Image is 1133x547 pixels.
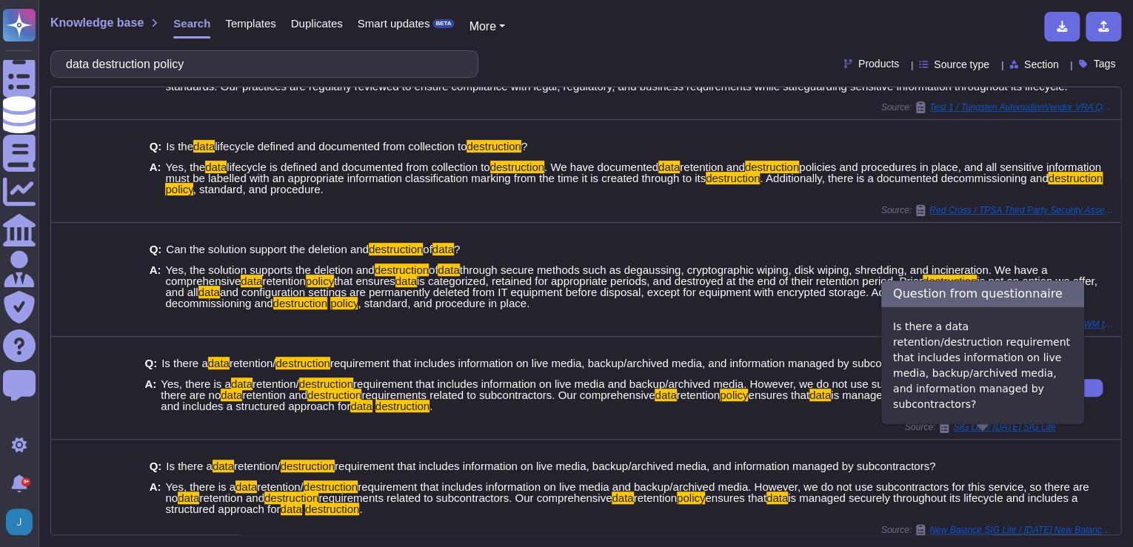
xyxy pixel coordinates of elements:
[432,19,454,28] div: BETA
[150,481,161,514] b: A:
[677,389,720,401] span: retention
[929,526,1114,534] span: New Balance SIG Lite / [DATE] New Balance SIG Lite Copy
[50,17,144,29] span: Knowledge base
[454,243,460,255] span: ?
[423,243,432,255] span: of
[680,161,745,173] span: retention and
[215,140,467,152] span: lifecycle defined and documented from collection to
[361,389,655,401] span: requirements related to subcontractors. Our comprehensive
[490,161,544,173] mark: destruction
[227,161,489,173] span: lifecycle is defined and documented from collection to
[291,18,343,29] span: Duplicates
[467,140,521,152] mark: destruction
[253,377,299,390] span: retention/
[213,460,234,472] mark: data
[198,286,220,298] mark: data
[720,389,748,401] mark: policy
[375,264,429,276] mark: destruction
[166,460,213,472] span: Is there a
[881,281,1084,307] h3: Question from questionnaire
[881,101,1114,113] span: Source:
[225,18,275,29] span: Templates
[165,264,1047,287] span: through secure methods such as degaussing, cryptographic wiping, disk wiping, shredding, and inci...
[359,503,362,515] span: .
[430,400,432,412] span: .
[262,275,305,287] span: retention
[166,243,369,255] span: Can the solution support the deletion and
[469,20,495,33] span: More
[165,275,1097,298] span: is not an option we offer, and all
[165,480,235,493] span: Yes, there is a
[469,18,505,36] button: More
[417,275,923,287] span: is categorized, retained for appropriate periods, and destroyed at the end of their retention per...
[165,264,374,276] span: Yes, the solution supports the deletion and
[634,491,677,504] span: retention
[165,480,1089,504] span: requirement that includes information on live media and backup/archived media. However, we do not...
[150,141,162,152] b: Q:
[165,286,1043,309] span: and configuration settings are permanently deleted from IT equipment before disposal, except for ...
[655,389,676,401] mark: data
[166,140,193,152] span: Is the
[6,509,33,535] img: user
[330,297,358,309] mark: policy
[369,243,423,255] mark: destruction
[881,307,1084,424] div: Is there a data retention/destruction requirement that includes information on live media, backup...
[521,140,527,152] span: ?
[905,421,1055,433] span: Source:
[350,400,372,412] mark: data
[273,297,327,309] mark: destruction
[318,491,612,504] span: requirements related to subcontractors. Our comprehensive
[161,377,1037,401] span: requirement that includes information on live media and backup/archived media. However, we do not...
[161,357,208,369] span: Is there a
[335,460,935,472] span: requirement that includes information on live media, backup/archived media, and information manag...
[193,140,215,152] mark: data
[59,51,463,77] input: Search a question or template...
[178,491,199,504] mark: data
[881,204,1114,216] span: Source:
[242,389,307,401] span: retention and
[257,480,304,493] span: retention/
[306,275,334,287] mark: policy
[358,297,529,309] span: , standard, and procedure in place.
[150,460,162,472] b: Q:
[161,377,231,390] span: Yes, there is a
[934,59,989,70] span: Source type
[173,18,210,29] span: Search
[305,503,359,515] mark: destruction
[21,477,30,486] div: 9+
[1093,58,1115,69] span: Tags
[205,161,227,173] mark: data
[1024,59,1059,70] span: Section
[923,275,977,287] mark: destruction
[281,460,335,472] mark: destruction
[612,491,633,504] mark: data
[658,161,680,173] mark: data
[760,172,1048,184] span: . Additionally, there is a documented decommissioning and
[705,491,766,504] span: ensures that
[299,377,353,390] mark: destruction
[438,264,459,276] mark: data
[161,389,1046,412] span: is managed securely throughout its lifecycle and includes a structured approach for
[144,358,157,369] b: Q:
[330,357,931,369] span: requirement that includes information on live media, backup/archived media, and information manag...
[544,161,658,173] span: . We have documented
[241,275,262,287] mark: data
[281,503,302,515] mark: data
[221,389,242,401] mark: data
[334,275,395,287] span: that ensures
[358,18,430,29] span: Smart updates
[745,161,799,173] mark: destruction
[199,491,264,504] span: retention and
[1048,172,1102,184] mark: destruction
[858,58,899,69] span: Products
[375,400,430,412] mark: destruction
[3,506,43,538] button: user
[766,491,788,504] mark: data
[881,524,1114,536] span: Source:
[275,357,330,369] mark: destruction
[193,183,324,195] span: , standard, and procedure.
[304,480,358,493] mark: destruction
[235,480,257,493] mark: data
[230,357,276,369] span: retention/
[264,491,318,504] mark: destruction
